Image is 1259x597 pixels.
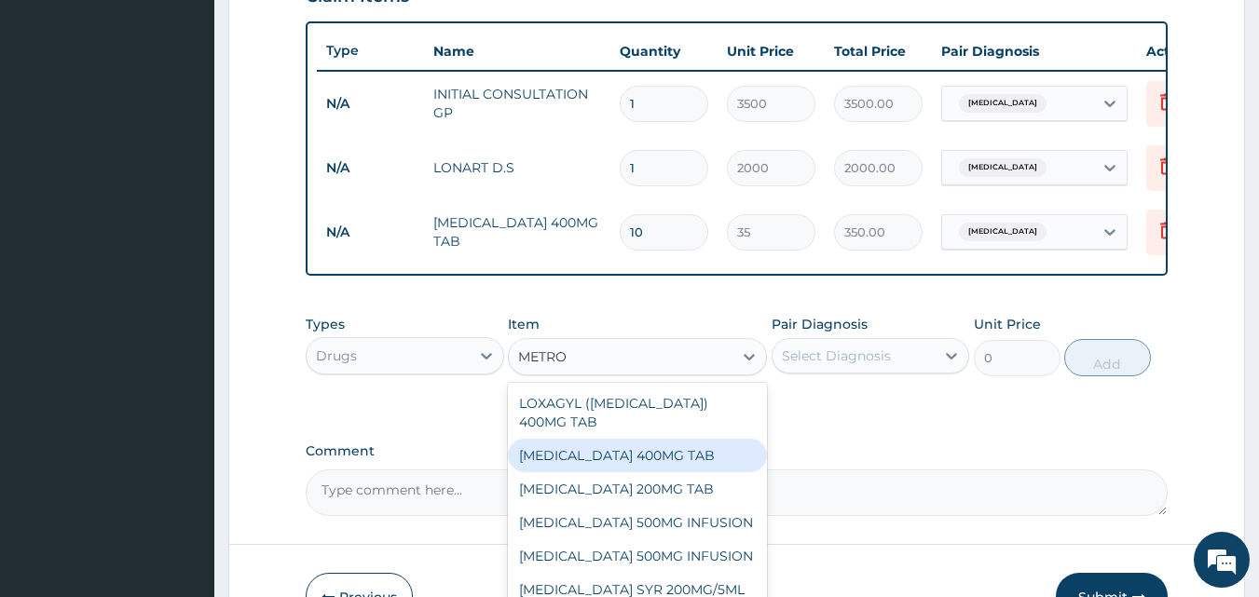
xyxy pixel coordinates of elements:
th: Name [424,33,610,70]
div: LOXAGYL ([MEDICAL_DATA]) 400MG TAB [508,387,767,439]
span: [MEDICAL_DATA] [959,158,1047,177]
td: LONART D.S [424,149,610,186]
th: Type [317,34,424,68]
th: Actions [1137,33,1230,70]
span: [MEDICAL_DATA] [959,223,1047,241]
th: Total Price [825,33,932,70]
span: [MEDICAL_DATA] [959,94,1047,113]
label: Unit Price [974,315,1041,333]
span: We're online! [108,180,257,368]
label: Pair Diagnosis [772,315,868,333]
td: N/A [317,87,424,121]
td: N/A [317,151,424,185]
label: Comment [306,443,1169,459]
td: N/A [317,215,424,250]
label: Types [306,317,345,332]
th: Unit Price [718,33,825,70]
td: [MEDICAL_DATA] 400MG TAB [424,204,610,260]
img: d_794563401_company_1708531726252_794563401 [34,93,75,140]
th: Pair Diagnosis [932,33,1137,70]
th: Quantity [610,33,718,70]
div: [MEDICAL_DATA] 400MG TAB [508,439,767,472]
textarea: Type your message and hit 'Enter' [9,399,355,464]
div: Minimize live chat window [306,9,350,54]
label: Item [508,315,540,333]
button: Add [1064,339,1151,376]
div: Chat with us now [97,104,313,129]
div: [MEDICAL_DATA] 200MG TAB [508,472,767,506]
div: [MEDICAL_DATA] 500MG INFUSION [508,539,767,573]
td: INITIAL CONSULTATION GP [424,75,610,131]
div: [MEDICAL_DATA] 500MG INFUSION [508,506,767,539]
div: Select Diagnosis [782,346,891,365]
div: Drugs [316,346,357,365]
